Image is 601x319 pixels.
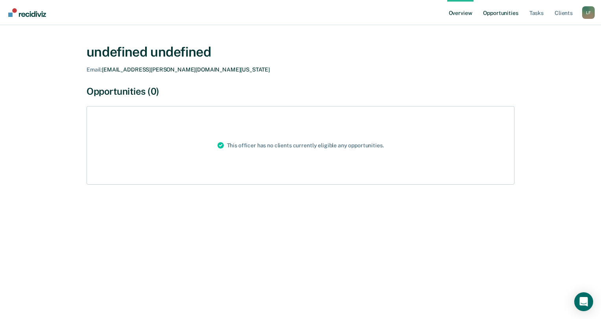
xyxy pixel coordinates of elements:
[87,86,514,97] div: Opportunities (0)
[87,66,102,73] span: Email :
[87,44,514,60] div: undefined undefined
[211,106,390,184] div: This officer has no clients currently eligible any opportunities.
[574,292,593,311] div: Open Intercom Messenger
[582,6,595,19] div: L F
[87,66,270,73] div: [EMAIL_ADDRESS][PERSON_NAME][DOMAIN_NAME][US_STATE]
[582,6,595,19] button: Profile dropdown button
[8,8,46,17] img: Recidiviz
